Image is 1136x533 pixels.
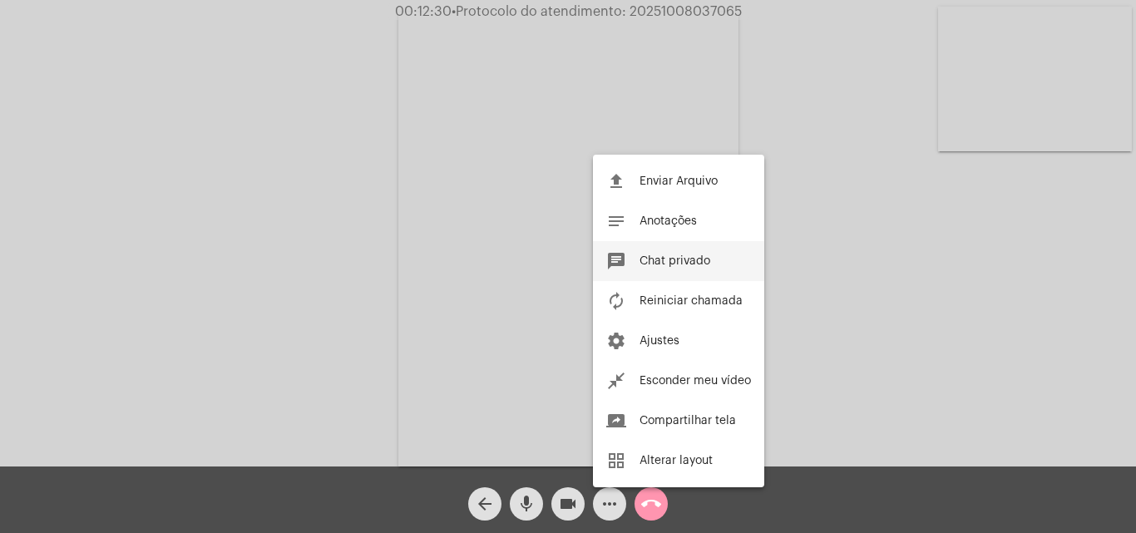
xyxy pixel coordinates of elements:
mat-icon: screen_share [606,411,626,431]
span: Alterar layout [640,455,713,466]
span: Ajustes [640,335,679,347]
span: Anotações [640,215,697,227]
span: Reiniciar chamada [640,295,743,307]
span: Enviar Arquivo [640,175,718,187]
mat-icon: autorenew [606,291,626,311]
mat-icon: notes [606,211,626,231]
span: Compartilhar tela [640,415,736,427]
mat-icon: chat [606,251,626,271]
mat-icon: file_upload [606,171,626,191]
mat-icon: settings [606,331,626,351]
mat-icon: close_fullscreen [606,371,626,391]
span: Chat privado [640,255,710,267]
mat-icon: grid_view [606,451,626,471]
span: Esconder meu vídeo [640,375,751,387]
